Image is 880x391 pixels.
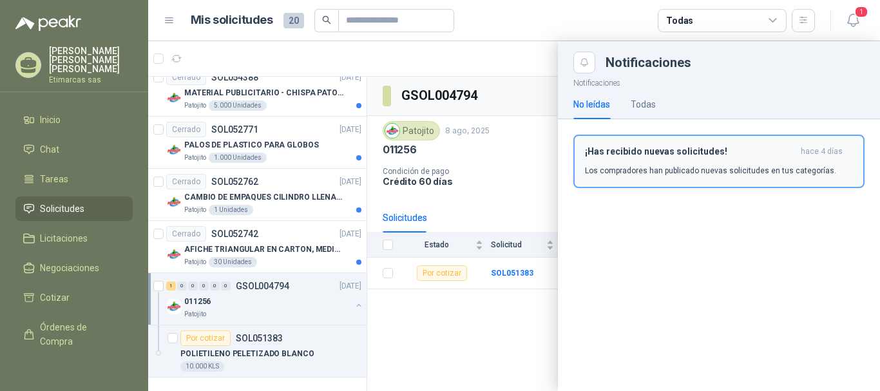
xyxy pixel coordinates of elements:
[40,231,88,245] span: Licitaciones
[40,320,120,348] span: Órdenes de Compra
[15,315,133,354] a: Órdenes de Compra
[558,73,880,90] p: Notificaciones
[573,97,610,111] div: No leídas
[15,359,133,383] a: Remisiones
[191,11,273,30] h1: Mis solicitudes
[49,46,133,73] p: [PERSON_NAME] [PERSON_NAME] [PERSON_NAME]
[40,261,99,275] span: Negociaciones
[40,202,84,216] span: Solicitudes
[322,15,331,24] span: search
[15,167,133,191] a: Tareas
[15,15,81,31] img: Logo peakr
[15,137,133,162] a: Chat
[854,6,868,18] span: 1
[15,285,133,310] a: Cotizar
[585,146,796,157] h3: ¡Has recibido nuevas solicitudes!
[15,256,133,280] a: Negociaciones
[15,226,133,251] a: Licitaciones
[40,113,61,127] span: Inicio
[40,291,70,305] span: Cotizar
[40,142,59,157] span: Chat
[631,97,656,111] div: Todas
[40,172,68,186] span: Tareas
[573,52,595,73] button: Close
[573,135,865,188] button: ¡Has recibido nuevas solicitudes!hace 4 días Los compradores han publicado nuevas solicitudes en ...
[49,76,133,84] p: Etimarcas sas
[15,196,133,221] a: Solicitudes
[841,9,865,32] button: 1
[585,165,836,176] p: Los compradores han publicado nuevas solicitudes en tus categorías.
[606,56,865,69] div: Notificaciones
[283,13,304,28] span: 20
[666,14,693,28] div: Todas
[801,146,843,157] span: hace 4 días
[15,108,133,132] a: Inicio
